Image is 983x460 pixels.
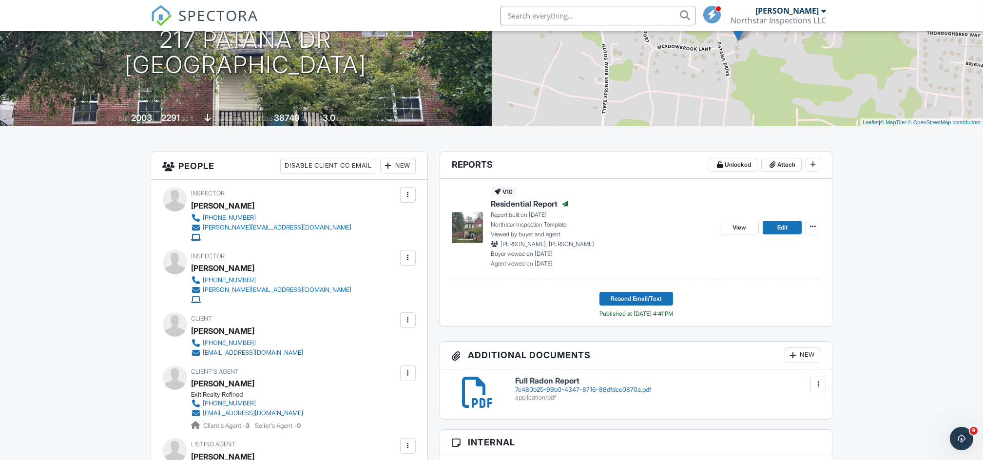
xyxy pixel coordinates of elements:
[192,261,255,275] div: [PERSON_NAME]
[203,409,304,417] div: [EMAIL_ADDRESS][DOMAIN_NAME]
[119,115,130,122] span: Built
[151,13,259,34] a: SPECTORA
[515,377,821,402] a: Full Radon Report 7c480b25-99b0-4347-8716-88dfdcc0870a.pdf application/pdf
[252,115,272,122] span: Lot Size
[204,422,251,429] span: Client's Agent -
[323,113,335,123] div: 3.0
[908,119,981,125] a: © OpenStreetMap contributors
[192,315,212,322] span: Client
[203,224,352,231] div: [PERSON_NAME][EMAIL_ADDRESS][DOMAIN_NAME]
[203,276,256,284] div: [PHONE_NUMBER]
[440,342,832,369] h3: Additional Documents
[192,252,225,260] span: Inspector
[255,422,301,429] span: Seller's Agent -
[192,223,352,232] a: [PERSON_NAME][EMAIL_ADDRESS][DOMAIN_NAME]
[151,152,427,180] h3: People
[125,27,366,78] h1: 217 Patana Dr [GEOGRAPHIC_DATA]
[192,376,255,391] a: [PERSON_NAME]
[880,119,906,125] a: © MapTiler
[785,347,820,363] div: New
[192,441,236,448] span: Listing Agent
[970,427,978,435] span: 9
[192,338,304,348] a: [PHONE_NUMBER]
[192,190,225,197] span: Inspector
[192,391,311,399] div: Exit Realty Refined
[297,422,301,429] strong: 0
[161,113,180,123] div: 2291
[179,5,259,25] span: SPECTORA
[192,368,239,375] span: Client's Agent
[203,349,304,357] div: [EMAIL_ADDRESS][DOMAIN_NAME]
[380,158,416,173] div: New
[192,348,304,358] a: [EMAIL_ADDRESS][DOMAIN_NAME]
[515,377,821,385] h6: Full Radon Report
[131,113,152,123] div: 2003
[515,386,821,394] div: 7c480b25-99b0-4347-8716-88dfdcc0870a.pdf
[501,6,695,25] input: Search everything...
[337,115,365,122] span: bathrooms
[246,422,250,429] strong: 3
[181,115,195,122] span: sq. ft.
[203,286,352,294] div: [PERSON_NAME][EMAIL_ADDRESS][DOMAIN_NAME]
[212,115,243,122] span: crawlspace
[192,285,352,295] a: [PERSON_NAME][EMAIL_ADDRESS][DOMAIN_NAME]
[860,118,983,127] div: |
[151,5,172,26] img: The Best Home Inspection Software - Spectora
[192,213,352,223] a: [PHONE_NUMBER]
[731,16,827,25] div: Northstar Inspections LLC
[192,399,304,408] a: [PHONE_NUMBER]
[440,430,832,455] h3: Internal
[950,427,973,450] iframe: Intercom live chat
[280,158,376,173] div: Disable Client CC Email
[192,408,304,418] a: [EMAIL_ADDRESS][DOMAIN_NAME]
[203,214,256,222] div: [PHONE_NUMBER]
[203,400,256,407] div: [PHONE_NUMBER]
[203,339,256,347] div: [PHONE_NUMBER]
[192,324,255,338] div: [PERSON_NAME]
[192,275,352,285] a: [PHONE_NUMBER]
[756,6,819,16] div: [PERSON_NAME]
[192,198,255,213] div: [PERSON_NAME]
[274,113,300,123] div: 38749
[301,115,313,122] span: sq.ft.
[863,119,879,125] a: Leaflet
[515,394,821,402] div: application/pdf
